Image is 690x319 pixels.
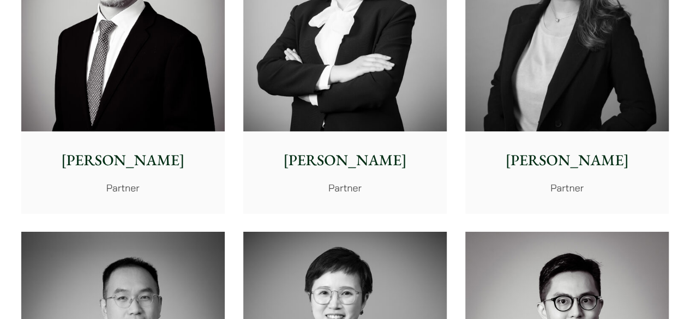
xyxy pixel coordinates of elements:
[252,149,438,172] p: [PERSON_NAME]
[252,180,438,195] p: Partner
[30,149,216,172] p: [PERSON_NAME]
[30,180,216,195] p: Partner
[474,149,660,172] p: [PERSON_NAME]
[474,180,660,195] p: Partner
